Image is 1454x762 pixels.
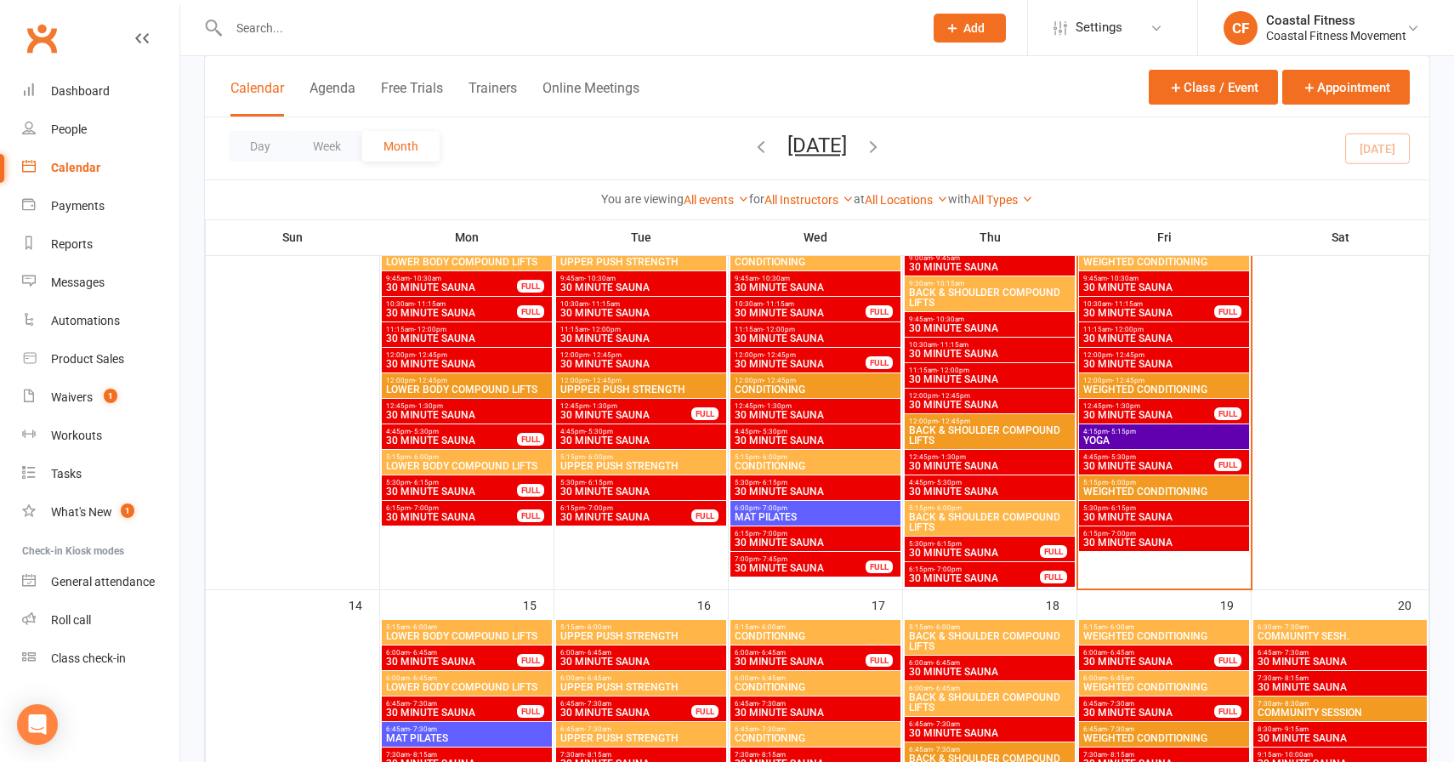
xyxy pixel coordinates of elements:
[933,254,960,262] span: - 9:45am
[866,356,893,369] div: FULL
[734,333,897,344] span: 30 MINUTE SAUNA
[934,479,962,486] span: - 5:30pm
[866,654,893,667] div: FULL
[1082,351,1246,359] span: 12:00pm
[381,80,443,117] button: Free Trials
[908,400,1071,410] span: 30 MINUTE SAUNA
[380,219,554,255] th: Mon
[734,410,897,420] span: 30 MINUTE SAUNA
[734,377,897,384] span: 12:00pm
[22,455,179,493] a: Tasks
[1082,333,1246,344] span: 30 MINUTE SAUNA
[734,300,866,308] span: 10:30am
[542,80,639,117] button: Online Meetings
[1082,410,1215,420] span: 30 MINUTE SAUNA
[385,308,518,318] span: 30 MINUTE SAUNA
[385,402,548,410] span: 12:45pm
[1082,504,1246,512] span: 5:30pm
[937,367,969,374] span: - 12:00pm
[908,367,1071,374] span: 11:15am
[934,566,962,573] span: - 7:00pm
[908,254,1071,262] span: 9:00am
[517,305,544,318] div: FULL
[1082,326,1246,333] span: 11:15am
[697,590,728,618] div: 16
[759,428,787,435] span: - 5:30pm
[559,308,723,318] span: 30 MINUTE SAUNA
[908,418,1071,425] span: 12:00pm
[559,631,723,641] span: UPPER PUSH STRENGTH
[51,390,93,404] div: Waivers
[559,479,723,486] span: 5:30pm
[415,402,443,410] span: - 1:30pm
[385,326,548,333] span: 11:15am
[385,377,548,384] span: 12:00pm
[559,384,723,395] span: UPPPER PUSH STRENGTH
[410,674,437,682] span: - 6:45am
[1082,486,1246,497] span: WEIGHTED CONDITIONING
[764,193,854,207] a: All Instructors
[585,504,613,512] span: - 7:00pm
[51,429,102,442] div: Workouts
[17,704,58,745] div: Open Intercom Messenger
[963,21,985,35] span: Add
[559,257,723,267] span: UPPER PUSH STRENGTH
[411,428,439,435] span: - 5:30pm
[734,275,897,282] span: 9:45am
[224,16,912,40] input: Search...
[385,410,548,420] span: 30 MINUTE SAUNA
[517,280,544,293] div: FULL
[734,257,897,267] span: CONDITIONING
[22,378,179,417] a: Waivers 1
[517,654,544,667] div: FULL
[585,453,613,461] span: - 6:00pm
[51,467,82,481] div: Tasks
[1082,402,1215,410] span: 12:45pm
[933,280,964,287] span: - 10:15am
[908,659,1071,667] span: 6:00am
[734,428,897,435] span: 4:45pm
[734,453,897,461] span: 5:15pm
[385,453,548,461] span: 5:15pm
[385,649,518,657] span: 6:00am
[908,623,1071,631] span: 5:15am
[559,326,723,333] span: 11:15am
[684,193,749,207] a: All events
[1107,275,1139,282] span: - 10:30am
[1214,654,1241,667] div: FULL
[749,192,764,206] strong: for
[385,282,518,293] span: 30 MINUTE SAUNA
[734,563,866,573] span: 30 MINUTE SAUNA
[734,623,897,631] span: 5:15am
[559,402,692,410] span: 12:45pm
[22,111,179,149] a: People
[908,631,1071,651] span: BACK & SHOULDER COMPOUND LIFTS
[559,351,723,359] span: 12:00pm
[292,131,362,162] button: Week
[908,566,1041,573] span: 6:15pm
[51,237,93,251] div: Reports
[734,657,866,667] span: 30 MINUTE SAUNA
[385,275,518,282] span: 9:45am
[1111,300,1143,308] span: - 11:15am
[908,504,1071,512] span: 5:15pm
[51,122,87,136] div: People
[385,631,548,641] span: LOWER BODY COMPOUND LIFTS
[1108,530,1136,537] span: - 7:00pm
[559,333,723,344] span: 30 MINUTE SAUNA
[933,659,960,667] span: - 6:45am
[589,402,617,410] span: - 1:30pm
[414,326,446,333] span: - 12:00pm
[1281,649,1309,657] span: - 7:30am
[517,509,544,522] div: FULL
[1082,461,1215,471] span: 30 MINUTE SAUNA
[866,305,893,318] div: FULL
[1082,257,1246,267] span: WEIGHTED CONDITIONING
[1252,219,1429,255] th: Sat
[1266,13,1406,28] div: Coastal Fitness
[1108,504,1136,512] span: - 6:15pm
[933,623,960,631] span: - 6:00am
[22,187,179,225] a: Payments
[908,461,1071,471] span: 30 MINUTE SAUNA
[1112,377,1144,384] span: - 12:45pm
